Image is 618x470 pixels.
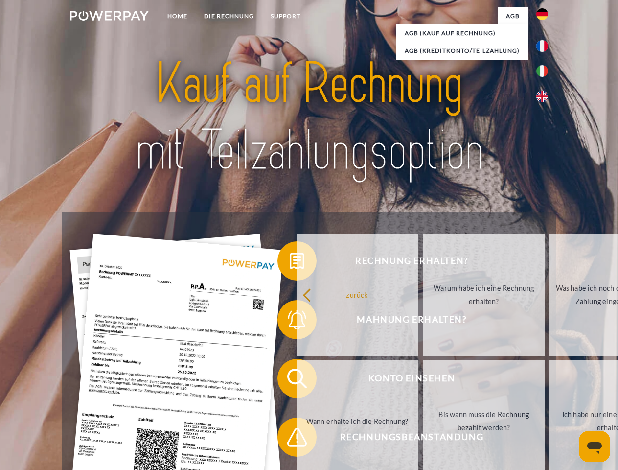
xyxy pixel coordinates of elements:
button: Rechnung erhalten? [277,241,532,281]
img: title-powerpay_de.svg [93,47,525,188]
button: Konto einsehen [277,359,532,398]
a: AGB (Kauf auf Rechnung) [396,24,528,42]
img: it [536,65,548,77]
img: en [536,91,548,102]
a: SUPPORT [262,7,309,25]
iframe: Schaltfläche zum Öffnen des Messaging-Fensters [579,431,610,462]
button: Rechnungsbeanstandung [277,418,532,457]
div: zurück [302,288,412,301]
a: Home [159,7,196,25]
img: logo-powerpay-white.svg [70,11,149,21]
img: qb_bill.svg [285,249,309,273]
img: de [536,8,548,20]
button: Mahnung erhalten? [277,300,532,339]
a: DIE RECHNUNG [196,7,262,25]
img: qb_search.svg [285,366,309,391]
a: AGB (Kreditkonto/Teilzahlung) [396,42,528,60]
div: Bis wann muss die Rechnung bezahlt werden? [429,408,539,434]
div: Wann erhalte ich die Rechnung? [302,414,412,427]
img: qb_warning.svg [285,425,309,449]
a: agb [498,7,528,25]
img: fr [536,40,548,52]
img: qb_bell.svg [285,307,309,332]
div: Warum habe ich eine Rechnung erhalten? [429,282,539,308]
